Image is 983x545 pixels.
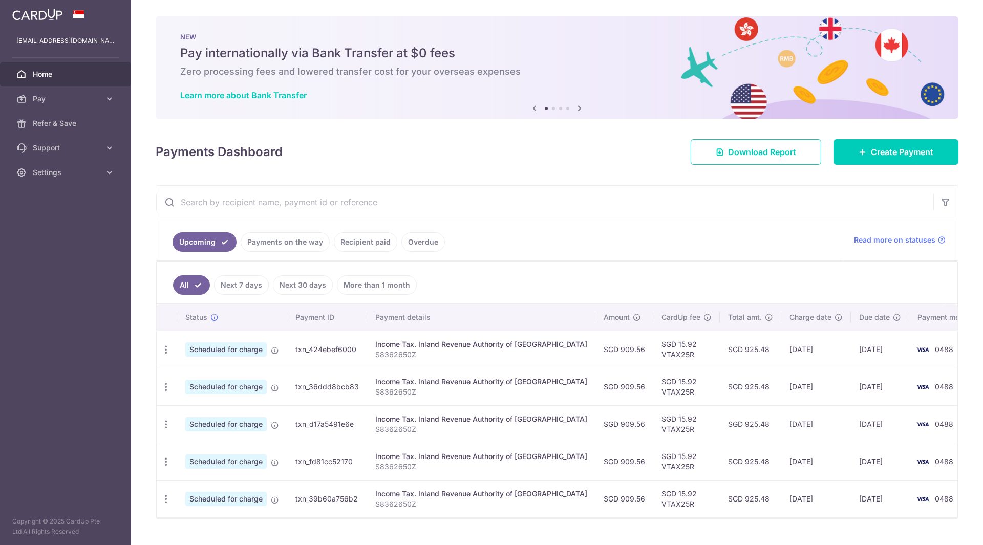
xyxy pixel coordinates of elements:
[720,405,781,443] td: SGD 925.48
[273,275,333,295] a: Next 30 days
[185,312,207,322] span: Status
[33,167,100,178] span: Settings
[287,480,367,517] td: txn_39b60a756b2
[156,16,958,119] img: Bank transfer banner
[334,232,397,252] a: Recipient paid
[728,146,796,158] span: Download Report
[789,312,831,322] span: Charge date
[912,418,933,430] img: Bank Card
[912,493,933,505] img: Bank Card
[691,139,821,165] a: Download Report
[375,462,587,472] p: S8362650Z
[854,235,946,245] a: Read more on statuses
[781,480,851,517] td: [DATE]
[180,45,934,61] h5: Pay internationally via Bank Transfer at $0 fees
[337,275,417,295] a: More than 1 month
[935,494,953,503] span: 0488
[367,304,595,331] th: Payment details
[595,405,653,443] td: SGD 909.56
[935,382,953,391] span: 0488
[287,331,367,368] td: txn_424ebef6000
[653,480,720,517] td: SGD 15.92 VTAX25R
[851,405,909,443] td: [DATE]
[935,345,953,354] span: 0488
[912,343,933,356] img: Bank Card
[375,339,587,350] div: Income Tax. Inland Revenue Authority of [GEOGRAPHIC_DATA]
[287,405,367,443] td: txn_d17a5491e6e
[33,94,100,104] span: Pay
[33,143,100,153] span: Support
[851,443,909,480] td: [DATE]
[173,232,237,252] a: Upcoming
[653,368,720,405] td: SGD 15.92 VTAX25R
[720,480,781,517] td: SGD 925.48
[375,489,587,499] div: Income Tax. Inland Revenue Authority of [GEOGRAPHIC_DATA]
[912,381,933,393] img: Bank Card
[854,235,935,245] span: Read more on statuses
[287,368,367,405] td: txn_36ddd8bcb83
[595,331,653,368] td: SGD 909.56
[180,33,934,41] p: NEW
[185,342,267,357] span: Scheduled for charge
[720,443,781,480] td: SGD 925.48
[834,139,958,165] a: Create Payment
[781,405,851,443] td: [DATE]
[214,275,269,295] a: Next 7 days
[595,368,653,405] td: SGD 909.56
[33,69,100,79] span: Home
[661,312,700,322] span: CardUp fee
[935,420,953,428] span: 0488
[173,275,210,295] a: All
[375,387,587,397] p: S8362650Z
[871,146,933,158] span: Create Payment
[859,312,890,322] span: Due date
[375,499,587,509] p: S8362650Z
[375,424,587,434] p: S8362650Z
[241,232,330,252] a: Payments on the way
[720,368,781,405] td: SGD 925.48
[851,331,909,368] td: [DATE]
[185,454,267,469] span: Scheduled for charge
[156,186,933,219] input: Search by recipient name, payment id or reference
[604,312,630,322] span: Amount
[185,417,267,431] span: Scheduled for charge
[595,443,653,480] td: SGD 909.56
[287,443,367,480] td: txn_fd81cc52170
[912,455,933,468] img: Bank Card
[653,405,720,443] td: SGD 15.92 VTAX25R
[720,331,781,368] td: SGD 925.48
[180,66,934,78] h6: Zero processing fees and lowered transfer cost for your overseas expenses
[375,350,587,360] p: S8362650Z
[375,377,587,387] div: Income Tax. Inland Revenue Authority of [GEOGRAPHIC_DATA]
[401,232,445,252] a: Overdue
[781,443,851,480] td: [DATE]
[375,414,587,424] div: Income Tax. Inland Revenue Authority of [GEOGRAPHIC_DATA]
[653,331,720,368] td: SGD 15.92 VTAX25R
[781,368,851,405] td: [DATE]
[180,90,307,100] a: Learn more about Bank Transfer
[935,457,953,466] span: 0488
[851,480,909,517] td: [DATE]
[781,331,851,368] td: [DATE]
[851,368,909,405] td: [DATE]
[16,36,115,46] p: [EMAIL_ADDRESS][DOMAIN_NAME]
[12,8,62,20] img: CardUp
[375,451,587,462] div: Income Tax. Inland Revenue Authority of [GEOGRAPHIC_DATA]
[595,480,653,517] td: SGD 909.56
[653,443,720,480] td: SGD 15.92 VTAX25R
[728,312,762,322] span: Total amt.
[185,492,267,506] span: Scheduled for charge
[185,380,267,394] span: Scheduled for charge
[156,143,283,161] h4: Payments Dashboard
[287,304,367,331] th: Payment ID
[33,118,100,128] span: Refer & Save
